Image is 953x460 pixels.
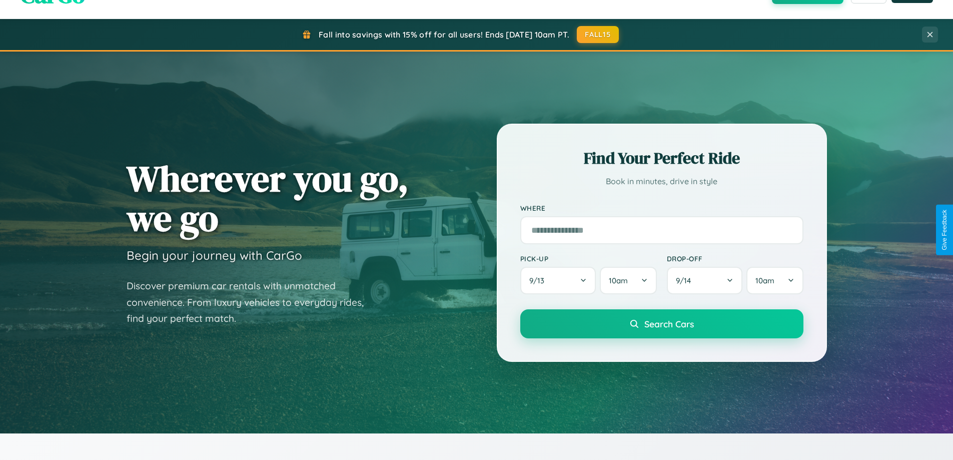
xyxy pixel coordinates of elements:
button: 10am [746,267,803,294]
span: 9 / 13 [529,276,549,285]
label: Drop-off [667,254,803,263]
span: Search Cars [644,318,694,329]
p: Discover premium car rentals with unmatched convenience. From luxury vehicles to everyday rides, ... [127,278,377,327]
label: Pick-up [520,254,657,263]
button: Search Cars [520,309,803,338]
h1: Wherever you go, we go [127,159,409,238]
p: Book in minutes, drive in style [520,174,803,189]
h2: Find Your Perfect Ride [520,147,803,169]
button: 10am [600,267,656,294]
h3: Begin your journey with CarGo [127,248,302,263]
span: 10am [755,276,774,285]
div: Give Feedback [941,210,948,250]
button: 9/14 [667,267,743,294]
span: Fall into savings with 15% off for all users! Ends [DATE] 10am PT. [319,30,569,40]
button: 9/13 [520,267,596,294]
label: Where [520,204,803,212]
span: 10am [609,276,628,285]
span: 9 / 14 [676,276,696,285]
button: FALL15 [577,26,619,43]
